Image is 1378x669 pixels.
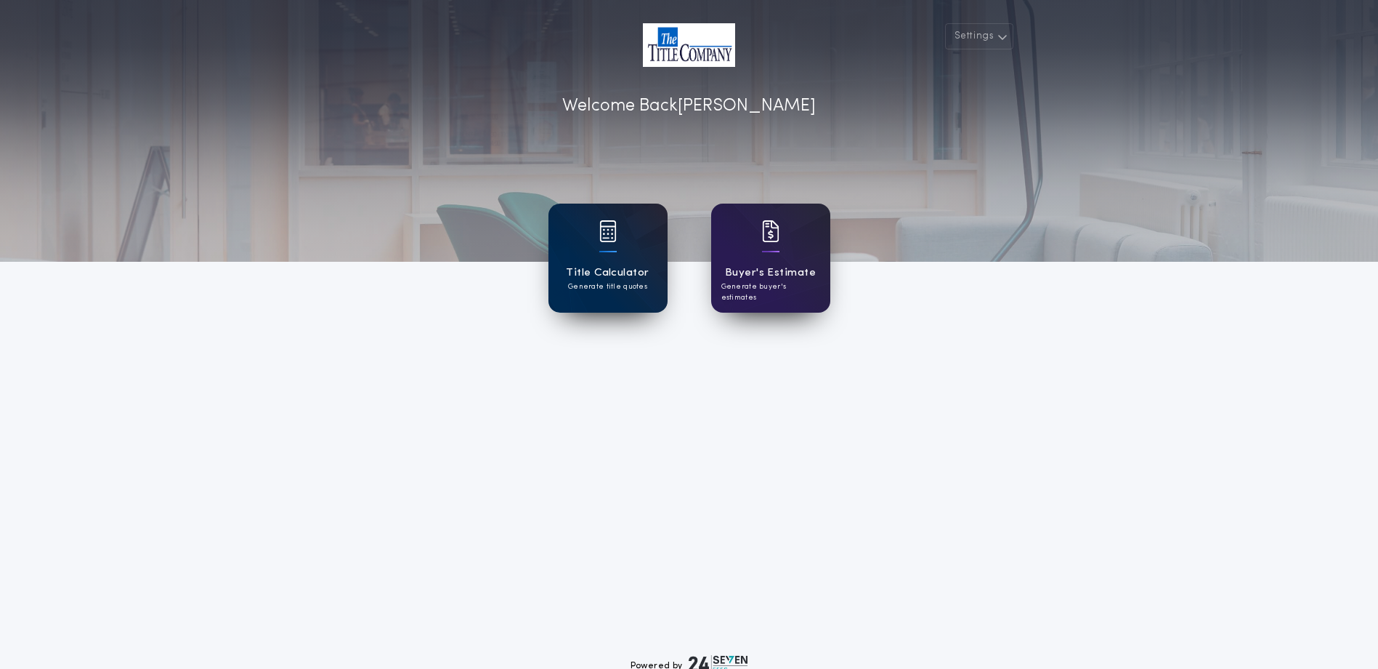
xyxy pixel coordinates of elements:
[725,265,816,281] h1: Buyer's Estimate
[562,93,816,119] p: Welcome Back [PERSON_NAME]
[711,204,830,313] a: card iconBuyer's EstimateGenerate buyer's estimates
[762,220,779,242] img: card icon
[548,204,668,313] a: card iconTitle CalculatorGenerate title quotes
[566,265,649,281] h1: Title Calculator
[721,281,820,303] p: Generate buyer's estimates
[643,23,735,67] img: account-logo
[568,281,647,292] p: Generate title quotes
[945,23,1013,49] button: Settings
[599,220,617,242] img: card icon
